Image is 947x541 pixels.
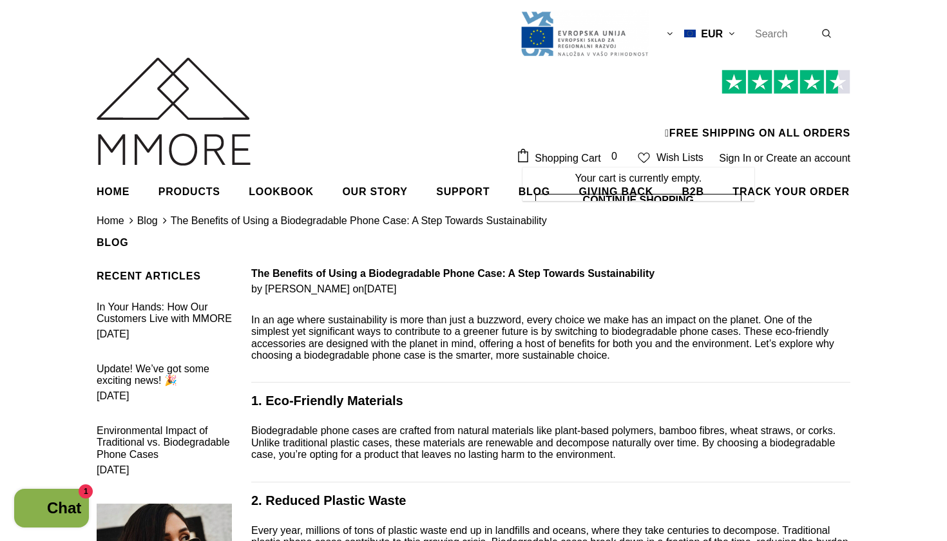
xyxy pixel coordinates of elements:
[97,57,251,166] img: MMORE Cases
[97,390,232,402] em: [DATE]
[251,314,850,362] p: In an age where sustainability is more than just a buzzword, every choice we make has an impact o...
[97,425,230,460] span: Environmental Impact of Traditional vs. Biodegradable Phone Cases
[171,215,547,227] span: The Benefits of Using a Biodegradable Phone Case: A Step Towards Sustainability
[364,283,396,294] time: [DATE]
[251,425,850,460] p: Biodegradable phone cases are crafted from natural materials like plant-based polymers, bamboo fi...
[732,175,849,207] a: Track your order
[97,186,129,197] span: Home
[97,363,209,386] span: Update! We’ve got some exciting news! 🎉
[747,25,821,43] input: Search Site
[158,186,220,197] span: Products
[97,425,232,460] a: Environmental Impact of Traditional vs. Biodegradable Phone Cases
[97,270,201,281] span: Recent Articles
[97,301,232,324] span: In Your Hands: How Our Customers Live with MMORE
[535,173,741,184] p: Your cart is currently empty.
[97,215,124,227] a: Home
[97,175,129,207] a: Home
[251,493,406,508] strong: 2. Reduced Plastic Waste
[249,175,314,207] a: Lookbook
[535,194,741,207] a: Continue Shopping
[10,489,93,531] inbox-online-store-chat: Shopify online store chat
[251,283,350,294] span: by [PERSON_NAME]
[516,148,628,167] a: Shopping Cart 0
[436,175,490,207] a: support
[719,153,751,164] a: Sign In
[732,186,849,197] span: Track your order
[251,394,403,408] strong: 1. Eco-Friendly Materials
[638,147,703,169] a: Wish Lists
[520,28,649,39] a: Javni Razpis
[535,153,600,164] span: Shopping Cart
[516,75,850,138] span: FREE SHIPPING ON ALL ORDERS
[249,186,314,197] span: Lookbook
[158,175,220,207] a: Products
[519,186,550,197] span: Blog
[97,464,232,476] em: [DATE]
[342,186,407,197] span: Our Story
[607,149,622,164] span: 0
[97,363,232,387] a: Update! We’ve got some exciting news! 🎉
[352,283,396,294] span: on
[97,328,232,340] em: [DATE]
[701,28,723,40] span: EUR
[436,186,490,197] span: support
[722,70,850,95] img: Trust Pilot Stars
[251,268,655,279] span: The Benefits of Using a Biodegradable Phone Case: A Step Towards Sustainability
[519,175,550,207] a: Blog
[516,94,850,128] iframe: Customer reviews powered by Trustpilot
[97,301,232,325] a: In Your Hands: How Our Customers Live with MMORE
[656,152,703,164] span: Wish Lists
[97,237,128,248] span: Blog
[137,215,158,226] a: Blog
[766,153,850,164] a: Create an account
[520,10,649,57] img: Javni Razpis
[342,175,407,207] a: Our Story
[754,153,763,164] span: or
